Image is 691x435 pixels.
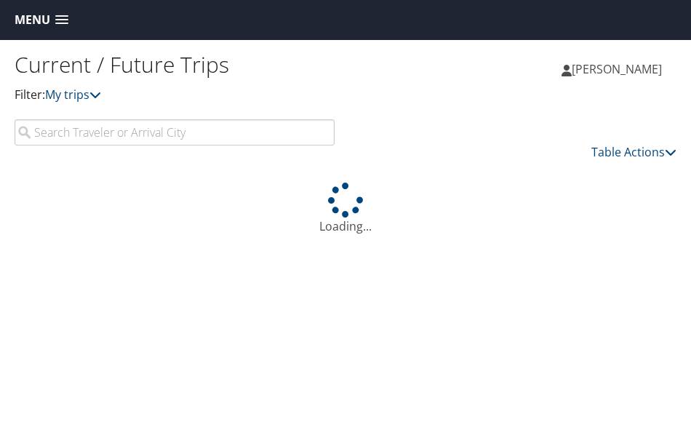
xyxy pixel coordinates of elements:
[45,87,101,103] a: My trips
[15,49,345,80] h1: Current / Future Trips
[15,86,345,105] p: Filter:
[15,13,50,27] span: Menu
[562,47,676,91] a: [PERSON_NAME]
[15,119,335,145] input: Search Traveler or Arrival City
[591,144,676,160] a: Table Actions
[572,61,662,77] span: [PERSON_NAME]
[15,183,676,235] div: Loading...
[7,8,76,32] a: Menu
